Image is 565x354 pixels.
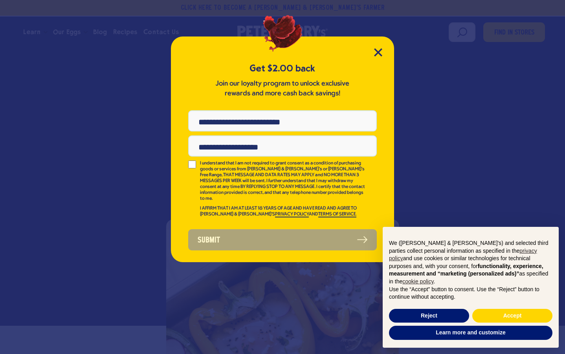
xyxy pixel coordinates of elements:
a: TERMS OF SERVICE. [318,212,356,217]
a: cookie policy [402,278,433,285]
button: Learn more and customize [389,326,552,340]
p: Use the “Accept” button to consent. Use the “Reject” button to continue without accepting. [389,286,552,301]
button: Close Modal [374,48,382,57]
button: Accept [472,309,552,323]
p: I understand that I am not required to grant consent as a condition of purchasing goods or servic... [200,161,366,202]
h5: Get $2.00 back [188,62,377,75]
a: PRIVACY POLICY [275,212,309,217]
button: Reject [389,309,469,323]
button: Submit [188,229,377,250]
p: I AFFIRM THAT I AM AT LEAST 18 YEARS OF AGE AND HAVE READ AND AGREE TO [PERSON_NAME] & [PERSON_NA... [200,206,366,217]
input: I understand that I am not required to grant consent as a condition of purchasing goods or servic... [188,161,196,168]
p: We ([PERSON_NAME] & [PERSON_NAME]'s) and selected third parties collect personal information as s... [389,239,552,286]
p: Join our loyalty program to unlock exclusive rewards and more cash back savings! [214,79,351,99]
